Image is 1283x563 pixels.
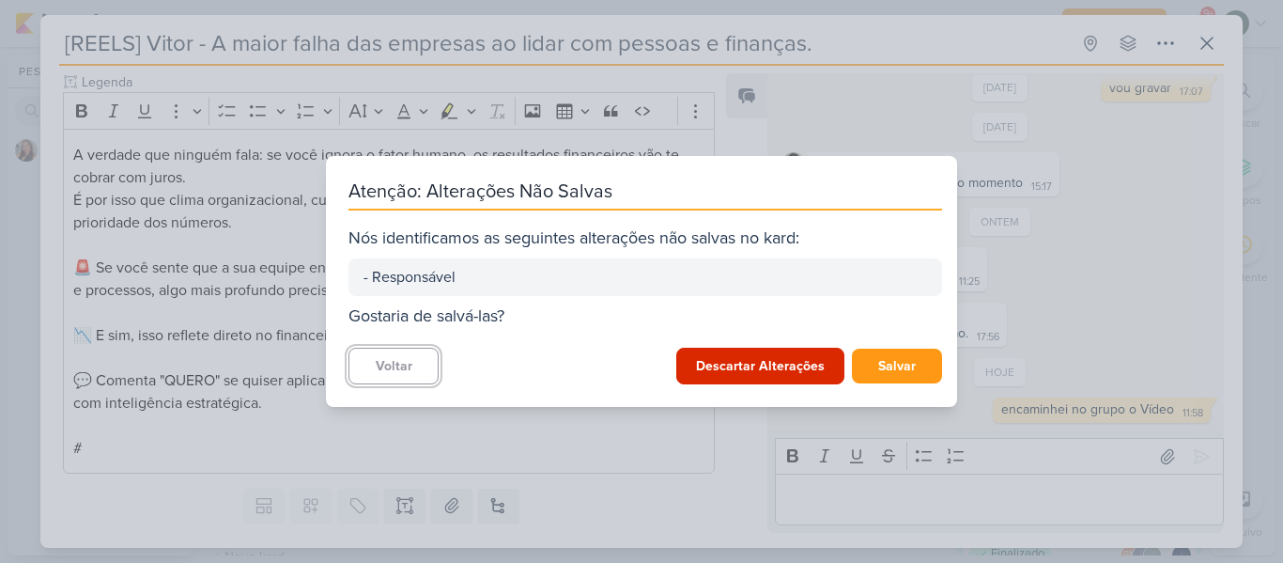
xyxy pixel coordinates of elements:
button: Voltar [348,348,439,384]
div: Atenção: Alterações Não Salvas [348,179,942,211]
div: - Responsável [363,266,927,289]
button: Salvar [852,349,942,383]
button: Descartar Alterações [676,348,844,384]
div: Nós identificamos as seguintes alterações não salvas no kard: [348,226,942,251]
div: Gostaria de salvá-las? [348,304,942,329]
